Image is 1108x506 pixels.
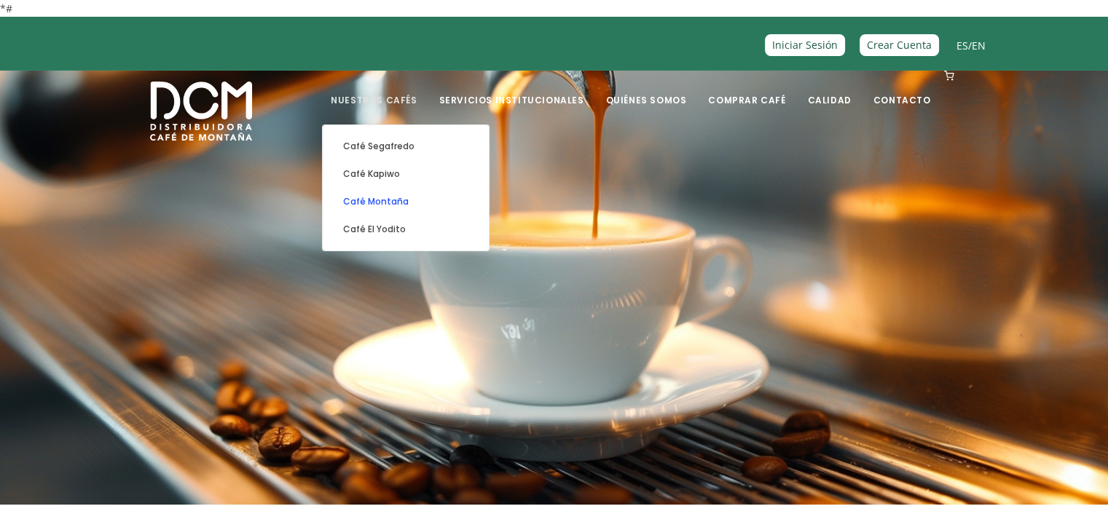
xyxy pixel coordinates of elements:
a: ES [956,39,968,52]
a: EN [972,39,986,52]
a: Nuestros Cafés [322,72,425,106]
a: Servicios Institucionales [430,72,592,106]
a: Café Montaña [330,188,482,216]
a: Iniciar Sesión [765,34,845,55]
a: Quiénes Somos [597,72,695,106]
a: Contacto [865,72,940,106]
a: Café Segafredo [330,133,482,160]
span: / [956,37,986,54]
a: Calidad [798,72,860,106]
a: Comprar Café [699,72,794,106]
a: Café El Yodito [330,216,482,243]
a: Crear Cuenta [860,34,939,55]
a: Café Kapiwo [330,160,482,188]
